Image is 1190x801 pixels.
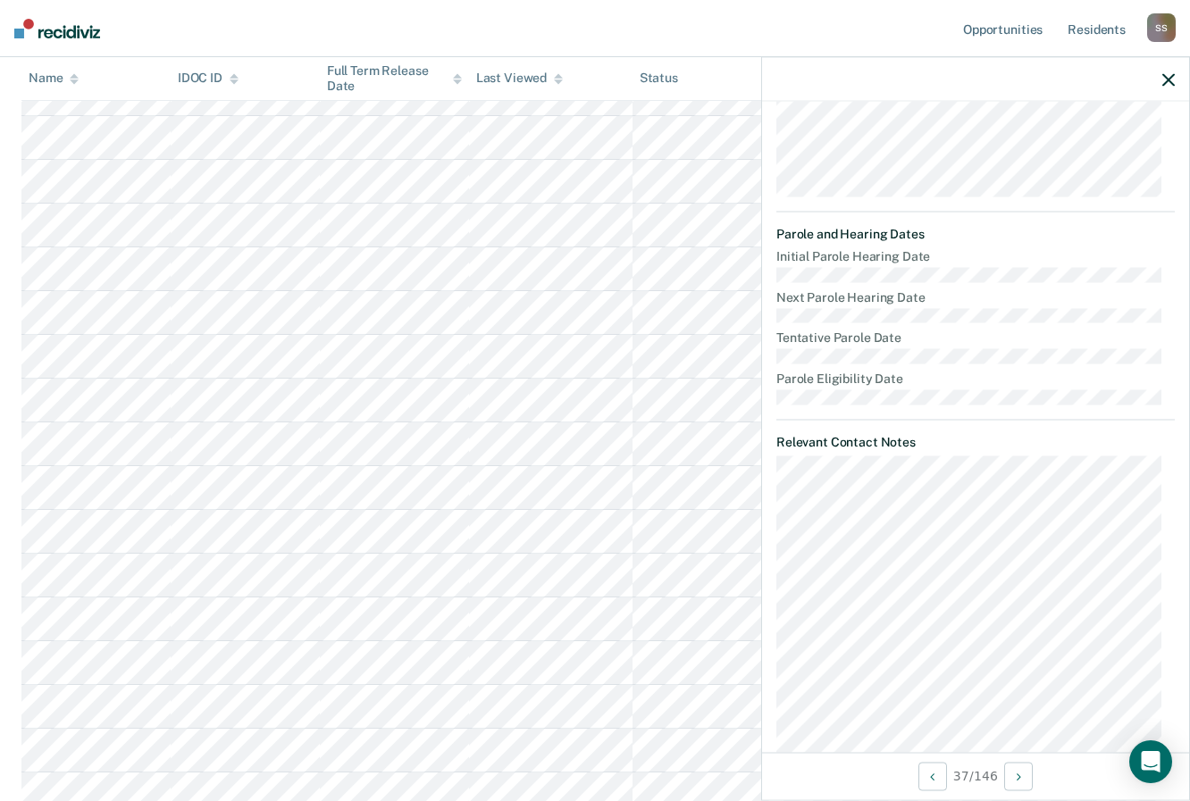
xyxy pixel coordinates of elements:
div: 37 / 146 [762,752,1189,799]
div: IDOC ID [178,71,239,87]
dt: Relevant Contact Notes [776,434,1175,449]
dt: Tentative Parole Date [776,330,1175,346]
div: Last Viewed [476,71,563,87]
button: Next Opportunity [1004,762,1033,790]
dt: Parole and Hearing Dates [776,227,1175,242]
img: Recidiviz [14,19,100,38]
div: Status [640,71,678,87]
div: Full Term Release Date [327,63,462,94]
div: Name [29,71,79,87]
dt: Next Parole Hearing Date [776,289,1175,305]
dt: Parole Eligibility Date [776,371,1175,387]
button: Previous Opportunity [918,762,947,790]
dt: Initial Parole Hearing Date [776,249,1175,264]
div: Open Intercom Messenger [1129,740,1172,783]
div: S S [1147,13,1176,42]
